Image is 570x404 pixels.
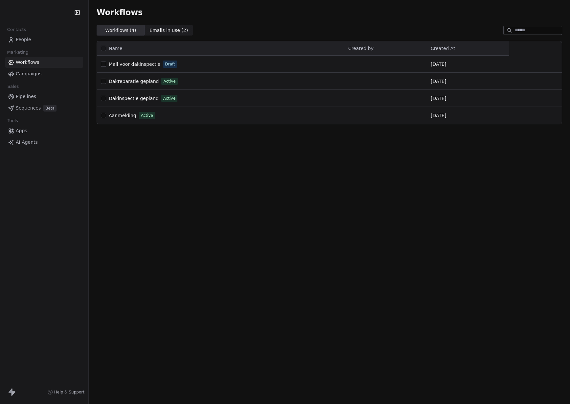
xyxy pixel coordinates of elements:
span: Name [109,45,122,52]
span: [DATE] [431,61,446,67]
span: Workflows [97,8,143,17]
span: Contacts [4,25,29,35]
span: Dakreparatie gepland [109,79,159,84]
span: Sales [5,82,22,91]
a: AI Agents [5,137,83,148]
a: Dakinspectie gepland [109,95,159,102]
span: Created by [348,46,374,51]
span: Pipelines [16,93,36,100]
span: Aanmelding [109,113,136,118]
span: Active [141,113,153,118]
a: People [5,34,83,45]
a: Pipelines [5,91,83,102]
a: SequencesBeta [5,103,83,114]
span: Sequences [16,105,41,112]
span: Help & Support [54,390,84,395]
a: Apps [5,125,83,136]
span: [DATE] [431,112,446,119]
a: Help & Support [48,390,84,395]
span: [DATE] [431,95,446,102]
span: Active [163,95,175,101]
span: Beta [43,105,57,112]
span: Dakinspectie gepland [109,96,159,101]
span: People [16,36,31,43]
span: Draft [165,61,175,67]
span: AI Agents [16,139,38,146]
a: Dakreparatie gepland [109,78,159,85]
span: Emails in use ( 2 ) [149,27,188,34]
span: Campaigns [16,70,41,77]
span: Workflows [16,59,39,66]
a: Aanmelding [109,112,136,119]
span: Created At [431,46,455,51]
span: Tools [5,116,21,126]
span: Marketing [4,47,31,57]
a: Mail voor dakinspectie [109,61,160,67]
span: [DATE] [431,78,446,85]
a: Workflows [5,57,83,68]
span: Apps [16,127,27,134]
a: Campaigns [5,68,83,79]
span: Active [163,78,175,84]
